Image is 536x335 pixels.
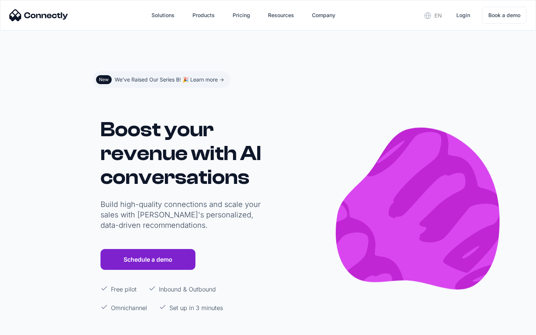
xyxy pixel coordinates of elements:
div: Company [306,6,341,24]
div: Resources [262,6,300,24]
a: Login [450,6,476,24]
h1: Boost your revenue with AI conversations [100,118,264,189]
div: en [418,10,447,21]
a: Schedule a demo [100,249,195,270]
div: en [434,10,442,21]
div: Login [456,10,470,20]
a: Book a demo [482,7,527,24]
div: Pricing [233,10,250,20]
div: New [99,77,109,83]
div: We've Raised Our Series B! 🎉 Learn more -> [115,74,224,85]
p: Free pilot [111,285,137,294]
p: Set up in 3 minutes [169,303,223,312]
div: Products [186,6,221,24]
ul: Language list [15,322,45,332]
a: Pricing [227,6,256,24]
p: Build high-quality connections and scale your sales with [PERSON_NAME]'s personalized, data-drive... [100,199,264,230]
div: Products [192,10,215,20]
div: Solutions [151,10,175,20]
div: Company [312,10,335,20]
div: Solutions [146,6,181,24]
aside: Language selected: English [7,321,45,332]
p: Inbound & Outbound [159,285,216,294]
img: Connectly Logo [9,9,68,21]
p: Omnichannel [111,303,147,312]
a: NewWe've Raised Our Series B! 🎉 Learn more -> [93,71,230,88]
div: Resources [268,10,294,20]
